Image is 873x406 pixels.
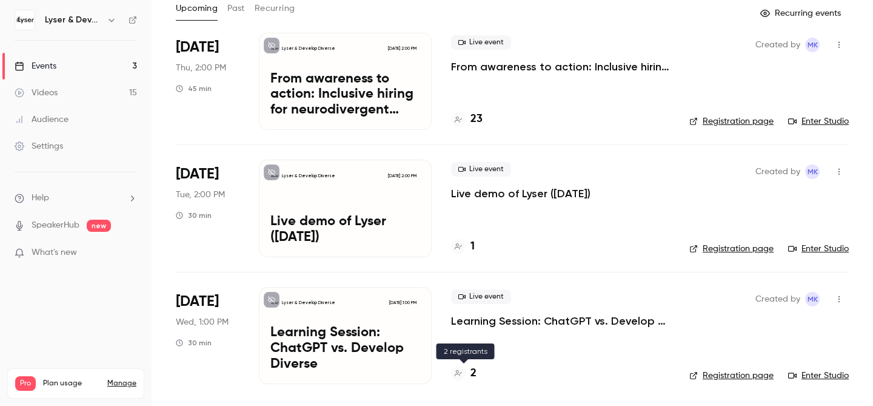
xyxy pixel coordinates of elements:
[259,160,432,257] a: Live demo of Lyser (Oct 2025)Lyser & Develop Diverse[DATE] 2:00 PMLive demo of Lyser ([DATE])
[176,189,225,201] span: Tue, 2:00 PM
[808,38,818,52] span: MK
[176,84,212,93] div: 45 min
[755,38,800,52] span: Created by
[122,248,137,259] iframe: Noticeable Trigger
[470,365,477,382] h4: 2
[176,338,212,348] div: 30 min
[451,186,590,201] a: Live demo of Lyser ([DATE])
[15,192,137,205] li: help-dropdown-opener
[451,239,475,255] a: 1
[451,314,670,328] a: Learning Session: ChatGPT vs. Develop Diverse
[43,379,100,388] span: Plan usage
[259,33,432,130] a: From awareness to action: Inclusive hiring for neurodivergent talentLyser & Develop Diverse[DATE]...
[87,220,111,232] span: new
[470,111,483,127] h4: 23
[808,292,818,306] span: MK
[15,113,69,126] div: Audience
[32,246,77,259] span: What's new
[384,172,420,180] span: [DATE] 2:00 PM
[176,160,239,257] div: Oct 28 Tue, 2:00 PM (Europe/Copenhagen)
[270,72,420,118] p: From awareness to action: Inclusive hiring for neurodivergent talent
[176,211,212,220] div: 30 min
[45,14,102,26] h6: Lyser & Develop Diverse
[451,35,511,50] span: Live event
[451,365,477,382] a: 2
[808,164,818,179] span: MK
[755,292,800,306] span: Created by
[107,379,136,388] a: Manage
[689,243,774,255] a: Registration page
[805,292,820,306] span: Matilde Kjerulff
[176,38,219,57] span: [DATE]
[15,87,58,99] div: Videos
[385,299,420,307] span: [DATE] 1:00 PM
[451,59,670,74] a: From awareness to action: Inclusive hiring for neurodivergent talent
[176,316,229,328] span: Wed, 1:00 PM
[470,239,475,255] h4: 1
[282,173,335,179] p: Lyser & Develop Diverse
[788,115,849,127] a: Enter Studio
[15,140,63,152] div: Settings
[755,4,849,23] button: Recurring events
[451,162,511,177] span: Live event
[176,33,239,130] div: Oct 23 Thu, 2:00 PM (Europe/Copenhagen)
[15,60,56,72] div: Events
[176,292,219,311] span: [DATE]
[15,10,35,30] img: Lyser & Develop Diverse
[788,370,849,382] a: Enter Studio
[282,46,335,52] p: Lyser & Develop Diverse
[15,376,36,391] span: Pro
[805,38,820,52] span: Matilde Kjerulff
[755,164,800,179] span: Created by
[384,44,420,53] span: [DATE] 2:00 PM
[176,164,219,184] span: [DATE]
[451,111,483,127] a: 23
[32,219,79,232] a: SpeakerHub
[689,115,774,127] a: Registration page
[176,287,239,384] div: Nov 5 Wed, 1:00 PM (Europe/Copenhagen)
[270,214,420,246] p: Live demo of Lyser ([DATE])
[270,325,420,372] p: Learning Session: ChatGPT vs. Develop Diverse
[176,62,226,74] span: Thu, 2:00 PM
[259,287,432,384] a: Learning Session: ChatGPT vs. Develop DiverseLyser & Develop Diverse[DATE] 1:00 PMLearning Sessio...
[451,289,511,304] span: Live event
[689,370,774,382] a: Registration page
[805,164,820,179] span: Matilde Kjerulff
[788,243,849,255] a: Enter Studio
[32,192,49,205] span: Help
[282,300,335,306] p: Lyser & Develop Diverse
